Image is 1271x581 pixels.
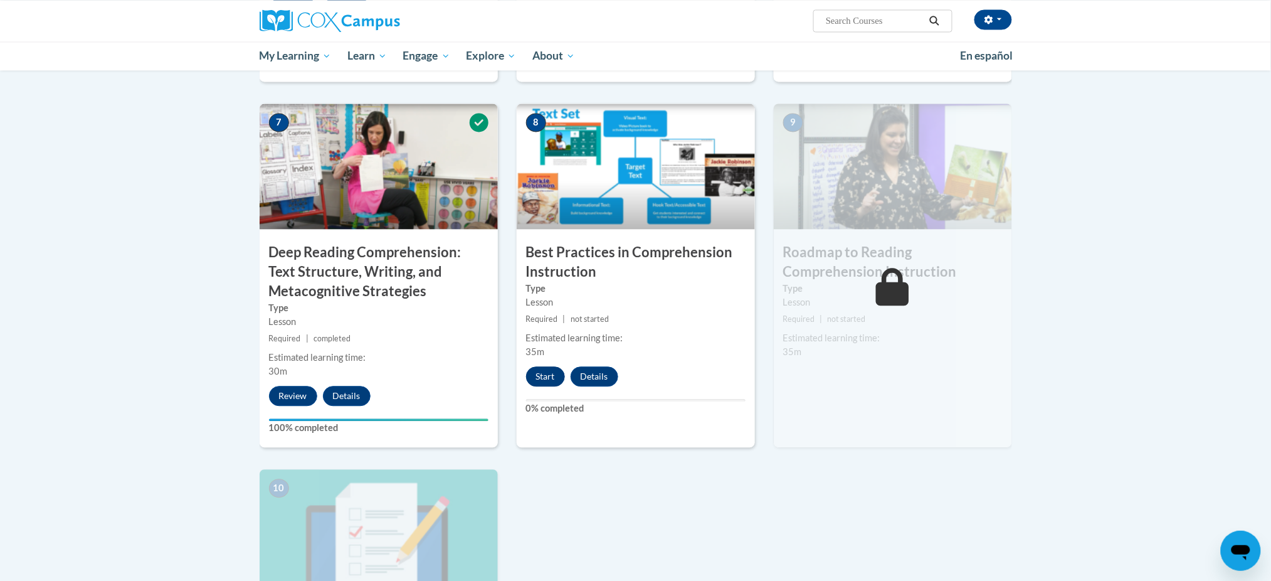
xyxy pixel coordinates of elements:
a: Explore [458,41,524,70]
label: Type [269,301,488,315]
button: Search [925,13,944,28]
div: Estimated learning time: [526,331,746,345]
span: Engage [403,48,450,63]
span: 35m [526,346,545,357]
button: Review [269,386,317,406]
div: Lesson [269,315,488,329]
span: Required [269,334,301,343]
button: Start [526,366,565,386]
span: About [532,48,575,63]
label: Type [526,282,746,296]
span: | [306,334,309,343]
span: 9 [783,113,803,132]
span: Required [783,314,815,324]
span: Explore [466,48,516,63]
span: not started [828,314,866,324]
span: 30m [269,366,288,376]
a: About [524,41,583,70]
img: Cox Campus [260,9,400,32]
span: 35m [783,346,802,357]
div: Your progress [269,418,488,421]
div: Estimated learning time: [783,331,1003,345]
a: My Learning [251,41,340,70]
span: 10 [269,479,289,498]
span: Learn [347,48,387,63]
label: 100% completed [269,421,488,435]
span: My Learning [259,48,331,63]
img: Course Image [517,104,755,229]
img: Course Image [774,104,1012,229]
input: Search Courses [825,13,925,28]
button: Details [323,386,371,406]
span: En español [961,49,1013,62]
button: Details [571,366,618,386]
img: Course Image [260,104,498,229]
div: Lesson [526,296,746,309]
span: completed [314,334,351,343]
span: | [820,314,823,324]
span: | [563,314,566,324]
label: 0% completed [526,402,746,415]
a: Engage [395,41,458,70]
button: Account Settings [974,9,1012,29]
span: not started [571,314,609,324]
div: Estimated learning time: [269,351,488,365]
iframe: Button to launch messaging window [1221,531,1261,571]
a: En español [952,43,1021,69]
span: 8 [526,113,546,132]
h3: Best Practices in Comprehension Instruction [517,243,755,282]
span: Required [526,314,558,324]
a: Learn [339,41,395,70]
span: 7 [269,113,289,132]
label: Type [783,282,1003,296]
div: Main menu [241,41,1031,70]
h3: Deep Reading Comprehension: Text Structure, Writing, and Metacognitive Strategies [260,243,498,301]
a: Cox Campus [260,9,498,32]
div: Lesson [783,296,1003,309]
h3: Roadmap to Reading Comprehension Instruction [774,243,1012,282]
